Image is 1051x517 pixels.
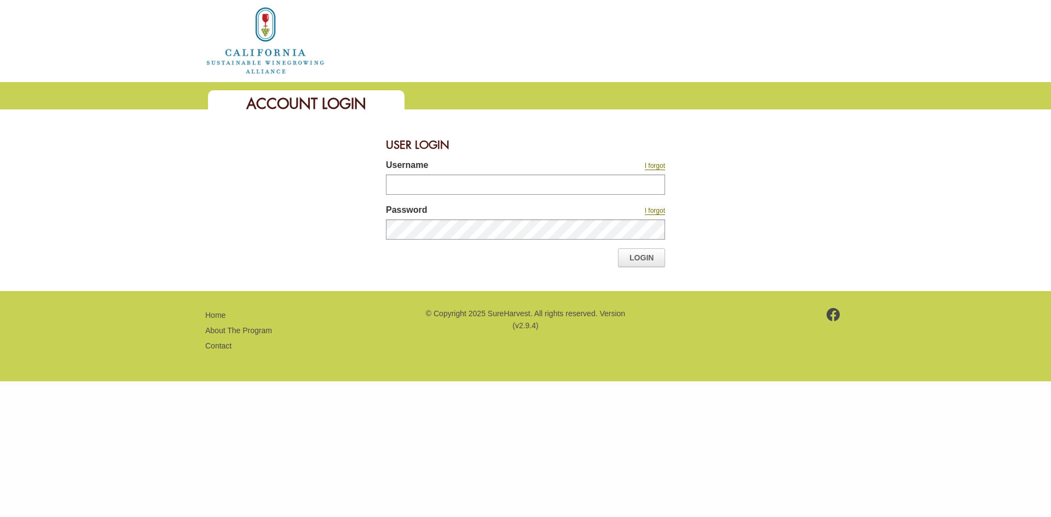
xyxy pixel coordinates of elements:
[246,94,366,113] span: Account Login
[205,35,326,44] a: Home
[205,311,226,320] a: Home
[205,341,232,350] a: Contact
[645,162,665,170] a: I forgot
[386,131,665,159] div: User Login
[205,326,272,335] a: About The Program
[645,207,665,215] a: I forgot
[386,204,567,219] label: Password
[827,308,840,321] img: footer-facebook.png
[205,5,326,75] img: logo_cswa2x.png
[618,248,665,267] a: Login
[424,307,627,332] p: © Copyright 2025 SureHarvest. All rights reserved. Version (v2.9.4)
[386,159,567,175] label: Username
